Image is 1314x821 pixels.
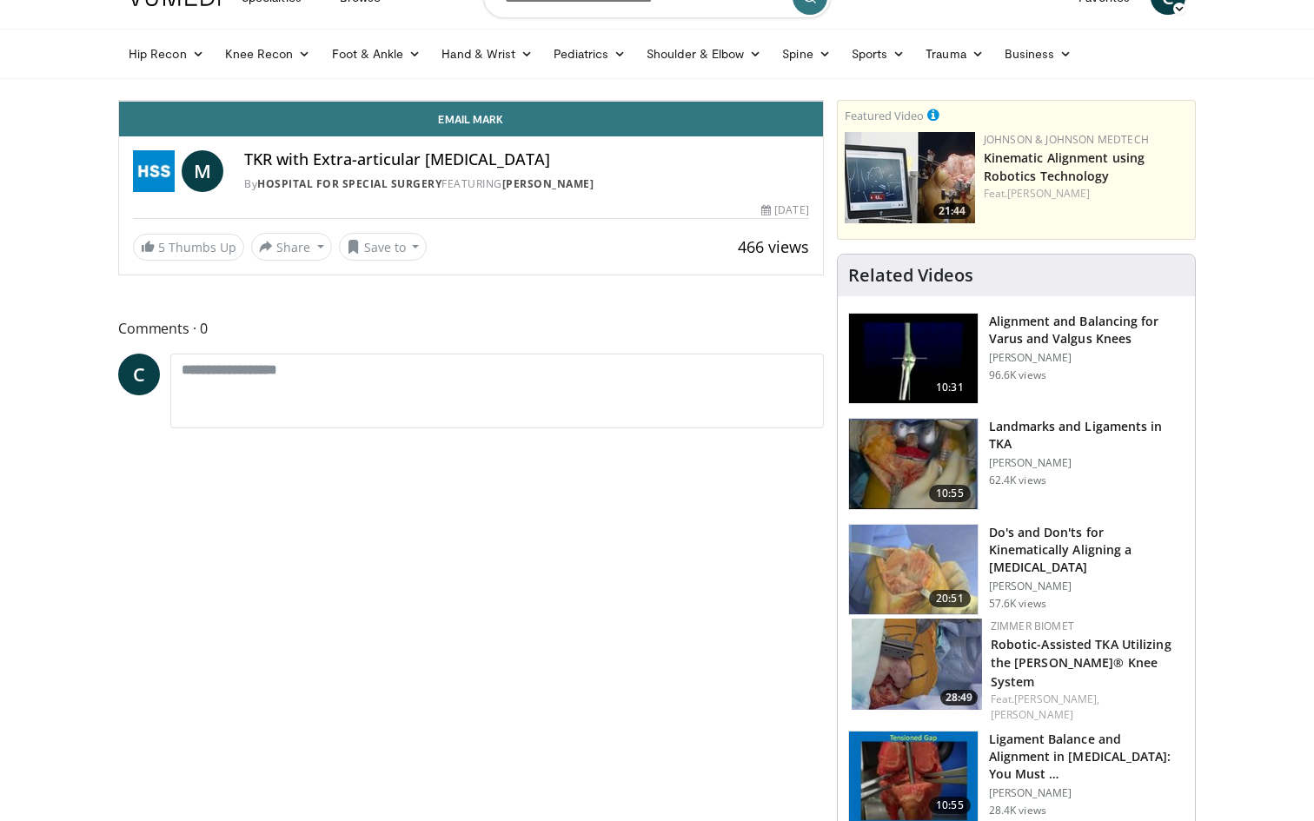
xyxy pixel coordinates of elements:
h3: Landmarks and Ligaments in TKA [989,418,1185,453]
span: 20:51 [929,590,971,607]
a: Johnson & Johnson MedTech [984,132,1149,147]
a: 21:44 [845,132,975,223]
a: [PERSON_NAME] [991,707,1073,722]
img: 88434a0e-b753-4bdd-ac08-0695542386d5.150x105_q85_crop-smart_upscale.jpg [849,419,978,509]
a: 10:31 Alignment and Balancing for Varus and Valgus Knees [PERSON_NAME] 96.6K views [848,313,1185,405]
a: Pediatrics [543,36,636,71]
span: 5 [158,239,165,255]
span: 10:55 [929,485,971,502]
a: Shoulder & Elbow [636,36,772,71]
h3: Do's and Don'ts for Kinematically Aligning a [MEDICAL_DATA] [989,524,1185,576]
div: Feat. [984,186,1188,202]
a: Kinematic Alignment using Robotics Technology [984,149,1145,184]
a: Hand & Wrist [431,36,543,71]
img: Hospital for Special Surgery [133,150,175,192]
p: [PERSON_NAME] [989,786,1185,800]
p: 28.4K views [989,804,1046,818]
a: Email Mark [119,102,823,136]
a: Hospital for Special Surgery [257,176,441,191]
button: Share [251,233,332,261]
a: 5 Thumbs Up [133,234,244,261]
a: Robotic-Assisted TKA Utilizing the [PERSON_NAME]® Knee System [991,636,1171,689]
img: 85482610-0380-4aae-aa4a-4a9be0c1a4f1.150x105_q85_crop-smart_upscale.jpg [845,132,975,223]
a: [PERSON_NAME] [1007,186,1090,201]
a: Spine [772,36,840,71]
a: Foot & Ankle [322,36,432,71]
p: [PERSON_NAME] [989,456,1185,470]
span: Comments 0 [118,317,824,340]
p: [PERSON_NAME] [989,351,1185,365]
a: Zimmer Biomet [991,619,1074,633]
img: 38523_0000_3.png.150x105_q85_crop-smart_upscale.jpg [849,314,978,404]
span: 466 views [738,236,809,257]
a: Trauma [915,36,994,71]
span: 28:49 [940,690,978,705]
a: 28:49 [852,619,982,710]
a: 10:55 Landmarks and Ligaments in TKA [PERSON_NAME] 62.4K views [848,418,1185,510]
a: Sports [841,36,916,71]
a: [PERSON_NAME], [1014,692,1099,706]
span: 10:31 [929,379,971,396]
img: 8628d054-67c0-4db7-8e0b-9013710d5e10.150x105_q85_crop-smart_upscale.jpg [852,619,982,710]
a: C [118,354,160,395]
p: [PERSON_NAME] [989,579,1185,593]
span: 21:44 [933,203,971,219]
a: Business [994,36,1083,71]
a: Hip Recon [118,36,215,71]
video-js: Video Player [119,101,823,102]
a: Knee Recon [215,36,322,71]
span: 10:55 [929,797,971,814]
p: 62.4K views [989,473,1046,487]
a: M [182,150,223,192]
a: [PERSON_NAME] [502,176,594,191]
button: Save to [339,233,428,261]
img: howell_knee_1.png.150x105_q85_crop-smart_upscale.jpg [849,525,978,615]
div: Feat. [991,692,1181,723]
p: 96.6K views [989,368,1046,382]
div: [DATE] [761,202,808,218]
small: Featured Video [845,108,924,123]
h3: Alignment and Balancing for Varus and Valgus Knees [989,313,1185,348]
h3: Ligament Balance and Alignment in [MEDICAL_DATA]: You Must … [989,731,1185,783]
h4: TKR with Extra-articular [MEDICAL_DATA] [244,150,809,169]
h4: Related Videos [848,265,973,286]
div: By FEATURING [244,176,809,192]
a: 20:51 Do's and Don'ts for Kinematically Aligning a [MEDICAL_DATA] [PERSON_NAME] 57.6K views [848,524,1185,616]
p: 57.6K views [989,597,1046,611]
